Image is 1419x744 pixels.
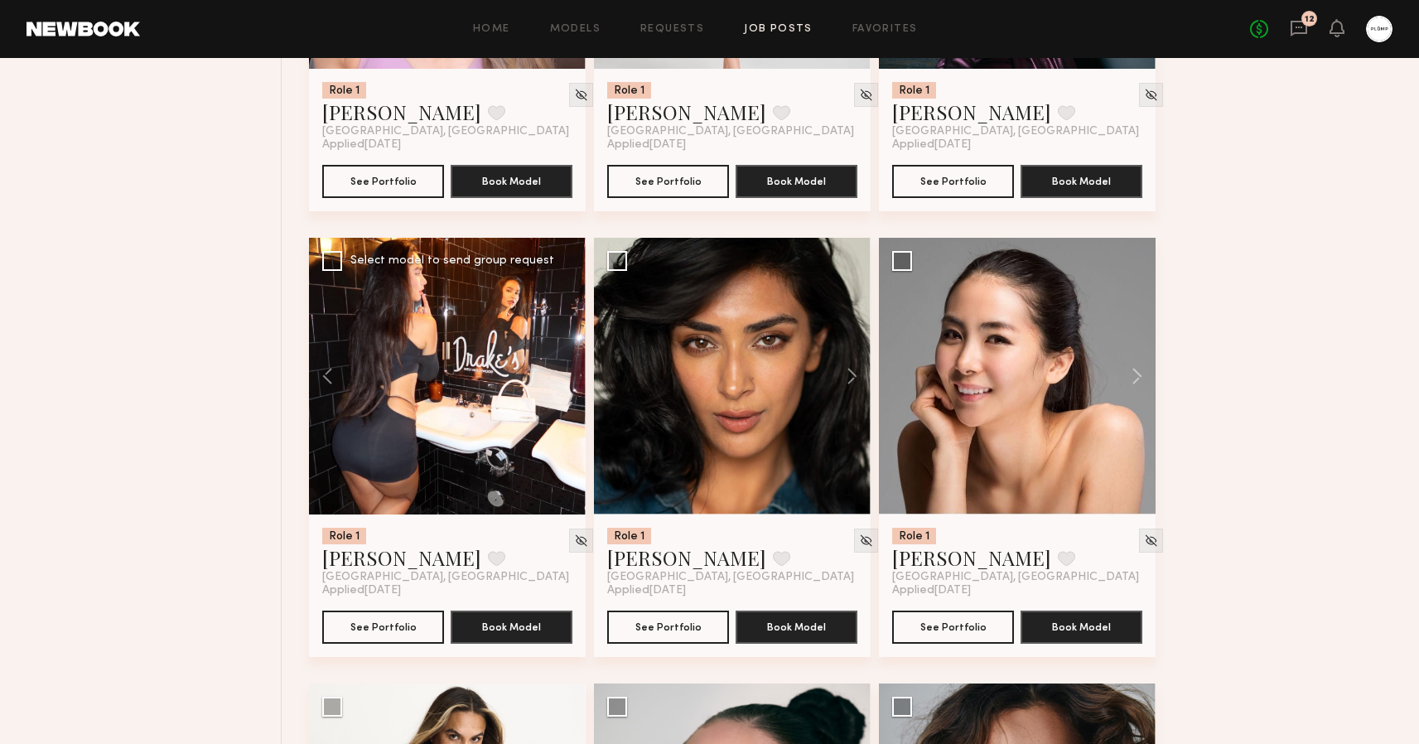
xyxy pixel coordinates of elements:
[322,528,366,544] div: Role 1
[550,24,601,35] a: Models
[1290,19,1308,40] a: 12
[892,165,1014,198] button: See Portfolio
[607,125,854,138] span: [GEOGRAPHIC_DATA], [GEOGRAPHIC_DATA]
[892,584,1142,597] div: Applied [DATE]
[607,82,651,99] div: Role 1
[350,255,554,267] div: Select model to send group request
[892,544,1051,571] a: [PERSON_NAME]
[1021,611,1142,644] button: Book Model
[322,165,444,198] button: See Portfolio
[640,24,704,35] a: Requests
[607,528,651,544] div: Role 1
[892,82,936,99] div: Role 1
[451,611,572,644] button: Book Model
[322,584,572,597] div: Applied [DATE]
[736,611,857,644] button: Book Model
[1144,88,1158,102] img: Unhide Model
[1021,173,1142,187] a: Book Model
[322,544,481,571] a: [PERSON_NAME]
[322,611,444,644] button: See Portfolio
[892,138,1142,152] div: Applied [DATE]
[322,99,481,125] a: [PERSON_NAME]
[322,571,569,584] span: [GEOGRAPHIC_DATA], [GEOGRAPHIC_DATA]
[744,24,813,35] a: Job Posts
[852,24,918,35] a: Favorites
[451,173,572,187] a: Book Model
[322,125,569,138] span: [GEOGRAPHIC_DATA], [GEOGRAPHIC_DATA]
[736,165,857,198] button: Book Model
[607,99,766,125] a: [PERSON_NAME]
[1021,619,1142,633] a: Book Model
[892,125,1139,138] span: [GEOGRAPHIC_DATA], [GEOGRAPHIC_DATA]
[607,544,766,571] a: [PERSON_NAME]
[892,611,1014,644] button: See Portfolio
[607,138,857,152] div: Applied [DATE]
[859,88,873,102] img: Unhide Model
[607,165,729,198] button: See Portfolio
[451,165,572,198] button: Book Model
[1305,15,1315,24] div: 12
[574,534,588,548] img: Unhide Model
[859,534,873,548] img: Unhide Model
[892,571,1139,584] span: [GEOGRAPHIC_DATA], [GEOGRAPHIC_DATA]
[574,88,588,102] img: Unhide Model
[1021,165,1142,198] button: Book Model
[451,619,572,633] a: Book Model
[892,99,1051,125] a: [PERSON_NAME]
[473,24,510,35] a: Home
[322,82,366,99] div: Role 1
[322,138,572,152] div: Applied [DATE]
[736,619,857,633] a: Book Model
[892,528,936,544] div: Role 1
[607,571,854,584] span: [GEOGRAPHIC_DATA], [GEOGRAPHIC_DATA]
[736,173,857,187] a: Book Model
[1144,534,1158,548] img: Unhide Model
[607,611,729,644] button: See Portfolio
[607,584,857,597] div: Applied [DATE]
